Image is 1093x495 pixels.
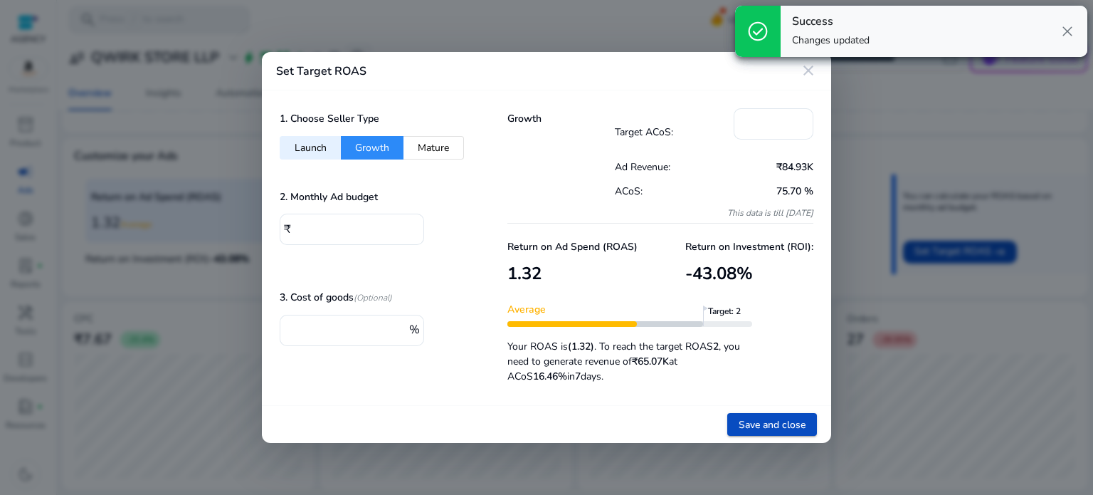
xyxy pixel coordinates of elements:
[507,239,638,254] p: Return on Ad Spend (ROAS)
[276,65,366,78] h4: Set Target ROAS
[714,184,813,199] p: 75.70 %
[354,292,392,303] i: (Optional)
[685,264,813,284] h3: -43.08
[800,62,817,79] mat-icon: close
[409,322,420,338] span: %
[341,136,403,160] button: Growth
[736,262,753,285] span: %
[685,239,813,254] p: Return on Investment (ROI):
[1059,23,1076,40] span: close
[615,207,814,219] p: This data is till [DATE]
[739,417,806,432] span: Save and close
[615,160,714,174] p: Ad Revenue:
[507,113,615,125] h5: Growth
[792,15,870,28] h4: Success
[713,340,719,353] b: 2
[727,413,817,436] button: Save and close
[507,264,638,284] h3: 1.32
[568,340,594,353] b: (1.32)
[507,302,752,317] p: Average
[280,292,392,304] h5: 3. Cost of goods
[746,20,769,43] span: check_circle
[507,332,752,384] p: Your ROAS is . To reach the target ROAS , you need to generate revenue of at ACoS in days.
[533,370,567,383] b: 16.46%
[284,222,291,237] span: ₹
[708,306,758,327] span: Target: 2
[615,125,734,140] p: Target ACoS:
[632,355,669,368] b: ₹65.07K
[575,370,581,383] b: 7
[280,113,379,125] h5: 1. Choose Seller Type
[280,192,378,204] h5: 2. Monthly Ad budget
[403,136,464,160] button: Mature
[792,33,870,48] p: Changes updated
[615,184,714,199] p: ACoS:
[280,136,341,160] button: Launch
[714,160,813,174] p: ₹84.93K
